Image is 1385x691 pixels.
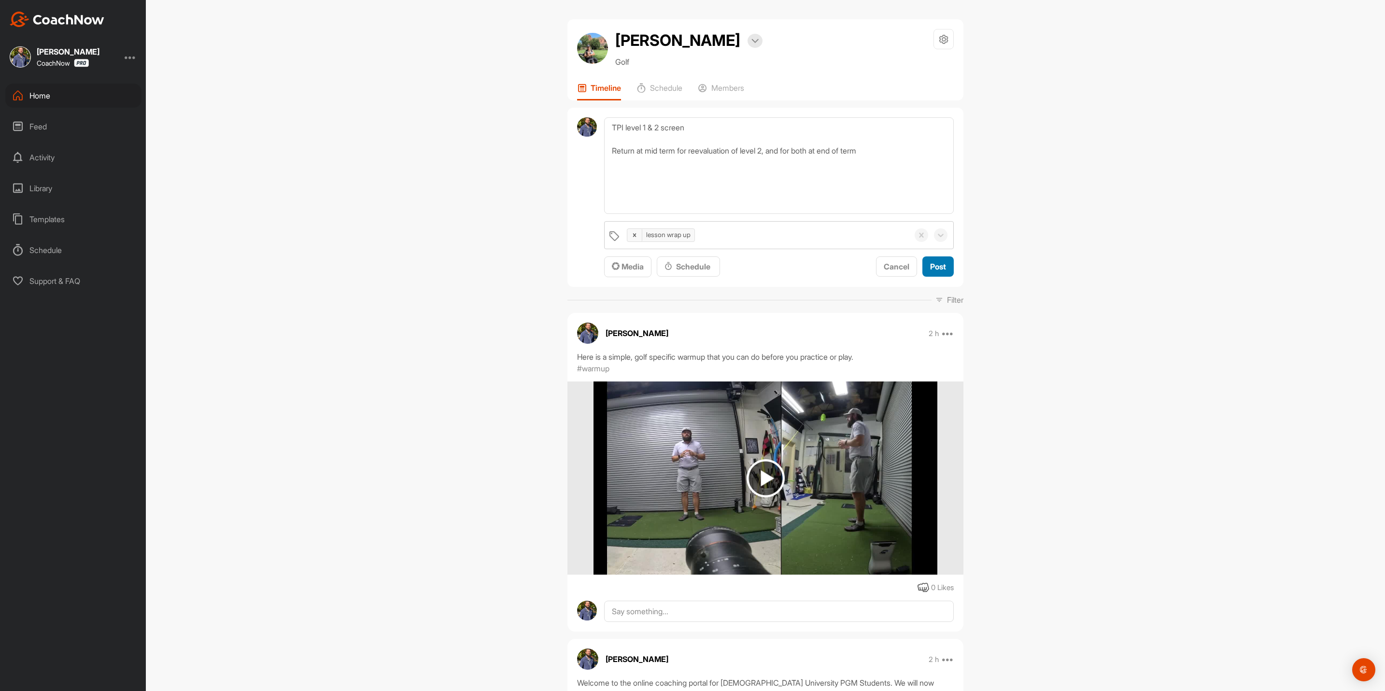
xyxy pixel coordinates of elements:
[577,649,598,670] img: avatar
[711,83,744,93] p: Members
[37,59,89,67] div: CoachNow
[884,262,909,271] span: Cancel
[5,238,141,262] div: Schedule
[577,351,954,363] div: Here is a simple, golf specific warmup that you can do before you practice or play.
[10,46,31,68] img: square_4c2aaeb3014d0e6fd030fb2436460593.jpg
[650,83,682,93] p: Schedule
[615,56,763,68] p: Golf
[747,459,785,497] img: play
[606,653,668,665] p: [PERSON_NAME]
[5,114,141,139] div: Feed
[5,207,141,231] div: Templates
[10,12,104,27] img: CoachNow
[5,176,141,200] div: Library
[577,601,597,620] img: avatar
[929,655,939,664] p: 2 h
[577,33,608,64] img: avatar
[5,84,141,108] div: Home
[5,145,141,169] div: Activity
[594,381,937,575] img: media
[931,582,954,593] div: 0 Likes
[5,269,141,293] div: Support & FAQ
[74,59,89,67] img: CoachNow Pro
[591,83,621,93] p: Timeline
[922,256,954,277] button: Post
[37,48,99,56] div: [PERSON_NAME]
[612,262,644,271] span: Media
[929,329,939,338] p: 2 h
[577,363,609,374] p: #warmup
[577,117,597,137] img: avatar
[604,256,651,277] button: Media
[664,261,712,272] div: Schedule
[604,117,954,214] textarea: TPI level 1 & 2 screen Return at mid term for reevaluation of level 2, and for both at end of term
[606,327,668,339] p: [PERSON_NAME]
[577,323,598,344] img: avatar
[947,294,963,306] p: Filter
[751,39,759,43] img: arrow-down
[642,227,694,242] div: lesson wrap up
[615,29,740,52] h2: [PERSON_NAME]
[1352,658,1375,681] div: Open Intercom Messenger
[876,256,917,277] button: Cancel
[930,262,946,271] span: Post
